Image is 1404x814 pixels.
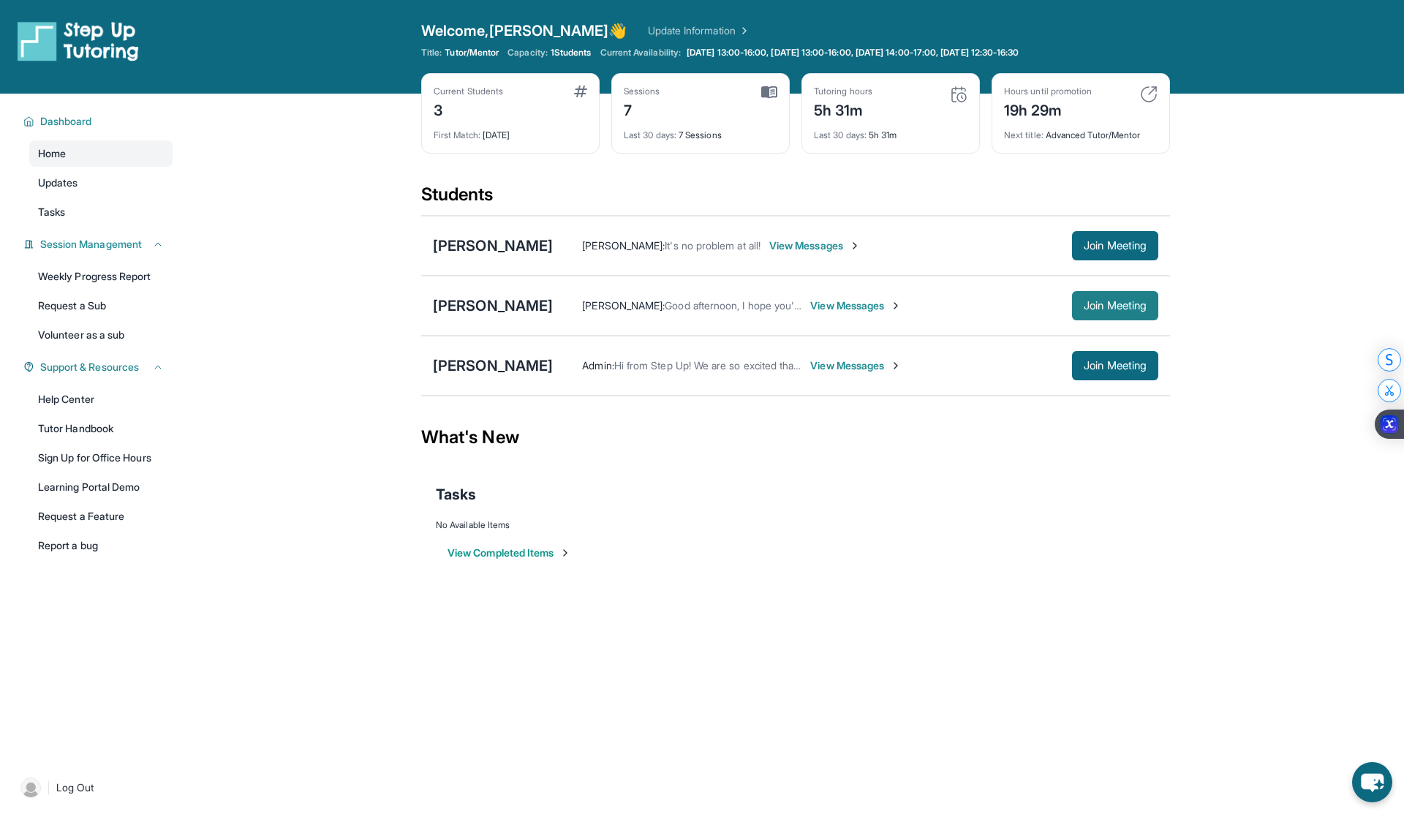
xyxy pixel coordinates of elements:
img: Chevron-Right [890,300,902,312]
span: Tutor/Mentor [445,47,499,59]
img: user-img [20,777,41,798]
span: [DATE] 13:00-16:00, [DATE] 13:00-16:00, [DATE] 14:00-17:00, [DATE] 12:30-16:30 [687,47,1019,59]
span: [PERSON_NAME] : [582,239,665,252]
button: chat-button [1352,762,1392,802]
a: Tutor Handbook [29,415,173,442]
button: Join Meeting [1072,231,1158,260]
img: Chevron-Right [890,360,902,372]
a: Tasks [29,199,173,225]
span: Admin : [582,359,614,372]
div: Advanced Tutor/Mentor [1004,121,1158,141]
div: [PERSON_NAME] [433,355,553,376]
img: logo [18,20,139,61]
div: 5h 31m [814,121,967,141]
a: Learning Portal Demo [29,474,173,500]
span: Home [38,146,66,161]
span: Log Out [56,780,94,795]
div: 5h 31m [814,97,872,121]
span: Last 30 days : [624,129,676,140]
button: Join Meeting [1072,291,1158,320]
span: | [47,779,50,796]
img: Chevron Right [736,23,750,38]
img: card [761,86,777,99]
span: Next title : [1004,129,1043,140]
div: [DATE] [434,121,587,141]
div: 7 [624,97,660,121]
div: [PERSON_NAME] [433,235,553,256]
span: Session Management [40,237,142,252]
span: Title: [421,47,442,59]
div: What's New [421,405,1170,470]
a: Help Center [29,386,173,412]
button: Join Meeting [1072,351,1158,380]
a: Weekly Progress Report [29,263,173,290]
div: Tutoring hours [814,86,872,97]
button: Dashboard [34,114,164,129]
span: Dashboard [40,114,92,129]
button: Session Management [34,237,164,252]
span: Last 30 days : [814,129,867,140]
div: Hours until promotion [1004,86,1092,97]
span: Join Meeting [1084,361,1147,370]
a: Request a Sub [29,293,173,319]
span: Welcome, [PERSON_NAME] 👋 [421,20,627,41]
span: Join Meeting [1084,241,1147,250]
img: card [950,86,967,103]
button: View Completed Items [448,546,571,560]
div: Students [421,183,1170,215]
img: Chevron-Right [849,240,861,252]
a: Updates [29,170,173,196]
span: Capacity: [507,47,548,59]
span: Tasks [436,484,476,505]
div: Current Students [434,86,503,97]
span: Current Availability: [600,47,681,59]
span: View Messages [810,358,902,373]
a: Volunteer as a sub [29,322,173,348]
span: Tasks [38,205,65,219]
span: Updates [38,176,78,190]
a: Request a Feature [29,503,173,530]
div: Sessions [624,86,660,97]
button: Support & Resources [34,360,164,374]
span: First Match : [434,129,480,140]
div: 3 [434,97,503,121]
span: Support & Resources [40,360,139,374]
span: View Messages [810,298,902,313]
div: No Available Items [436,519,1155,531]
a: |Log Out [15,772,173,804]
div: 7 Sessions [624,121,777,141]
div: [PERSON_NAME] [433,295,553,316]
img: card [1140,86,1158,103]
img: card [574,86,587,97]
span: 1 Students [551,47,592,59]
span: View Messages [769,238,861,253]
span: [PERSON_NAME] : [582,299,665,312]
span: Join Meeting [1084,301,1147,310]
a: Home [29,140,173,167]
div: 19h 29m [1004,97,1092,121]
a: Update Information [648,23,750,38]
a: [DATE] 13:00-16:00, [DATE] 13:00-16:00, [DATE] 14:00-17:00, [DATE] 12:30-16:30 [684,47,1022,59]
span: It's no problem at all! [665,239,760,252]
a: Report a bug [29,532,173,559]
a: Sign Up for Office Hours [29,445,173,471]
